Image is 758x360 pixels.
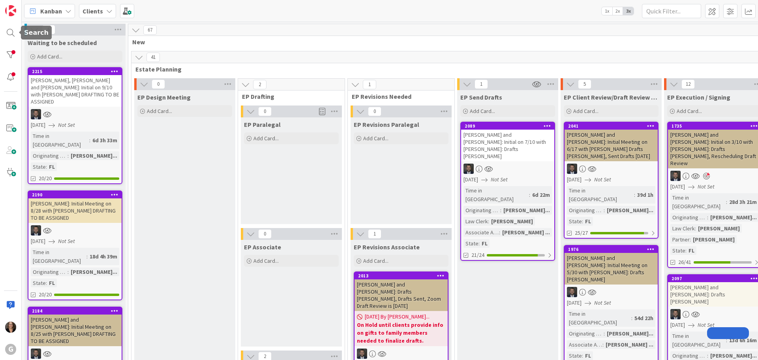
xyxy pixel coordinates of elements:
div: Law Clerk [463,217,488,226]
div: [PERSON_NAME] [691,235,737,244]
div: Time in [GEOGRAPHIC_DATA] [463,186,529,204]
span: 20/20 [39,290,52,299]
span: EP Send Drafts [460,93,502,101]
div: State [463,239,478,248]
div: State [31,279,46,287]
div: 2190[PERSON_NAME]: Initial Meeting on 8/28 with [PERSON_NAME] DRAFTING TO BE ASSIGNED [28,191,122,223]
div: Time in [GEOGRAPHIC_DATA] [567,309,631,327]
div: 6d 22m [530,190,552,199]
span: 6 [42,25,55,34]
span: Add Card... [363,135,388,142]
span: [DATE] [31,121,45,129]
div: State [567,217,582,226]
div: [PERSON_NAME]... [501,206,552,215]
img: JW [357,349,367,359]
img: JW [670,309,681,319]
i: Not Set [58,237,75,245]
a: 2190[PERSON_NAME]: Initial Meeting on 8/28 with [PERSON_NAME] DRAFTING TO BE ASSIGNEDJW[DATE]Not ... [28,190,122,300]
input: Quick Filter... [642,4,701,18]
span: : [604,206,605,215]
div: [PERSON_NAME] and [PERSON_NAME]: Drafts [PERSON_NAME], Drafts Sent, Zoom Draft Review is [DATE] [355,279,448,311]
div: JW [565,287,658,297]
div: Originating Attorney [463,206,500,215]
div: 2184[PERSON_NAME] and [PERSON_NAME]: Initial Meeting on 8/25 with [PERSON_NAME] DRAFTING TO BE AS... [28,307,122,346]
div: 2041 [568,123,658,129]
div: FL [480,239,490,248]
div: [PERSON_NAME] and [PERSON_NAME]: Initial Meeting on 6/17 with [PERSON_NAME] Drafts [PERSON_NAME],... [565,130,658,161]
div: FL [687,246,696,255]
span: 25/27 [575,229,588,237]
span: 3x [623,7,634,15]
div: Originating Attorney [567,206,604,215]
span: [DATE] [670,321,685,329]
img: JW [567,287,577,297]
div: 1976[PERSON_NAME] and [PERSON_NAME]: Initial Meeting on 5/30 with [PERSON_NAME]: Drafts [PERSON_N... [565,246,658,285]
div: G [5,344,16,355]
div: JW [28,109,122,119]
div: 6d 3h 33m [90,136,119,145]
div: Time in [GEOGRAPHIC_DATA] [670,332,726,349]
span: : [685,246,687,255]
img: JW [567,164,577,174]
span: : [726,198,727,206]
span: 1 [475,79,488,89]
span: Waiting to be scheduled [28,39,97,47]
div: Law Clerk [670,224,695,233]
div: State [670,246,685,255]
i: Not Set [594,299,611,306]
span: EP Associate [244,243,281,251]
i: Not Set [594,176,611,183]
div: 2089 [465,123,554,129]
div: FL [47,162,57,171]
span: Add Card... [37,53,62,60]
div: 2190 [28,191,122,198]
div: Originating Attorney [31,268,68,276]
a: 2041[PERSON_NAME] and [PERSON_NAME]: Initial Meeting on 6/17 with [PERSON_NAME] Drafts [PERSON_NA... [564,122,659,239]
span: EP Revisions Associate [354,243,420,251]
div: FL [583,217,593,226]
span: EP Revisions Paralegal [354,121,419,128]
b: Clients [83,7,103,15]
div: Time in [GEOGRAPHIC_DATA] [31,132,89,149]
span: 41 [146,53,160,62]
img: JW [31,349,41,359]
span: EP Drafting [242,92,335,100]
div: Originating Attorney [31,151,68,160]
span: Kanban [40,6,62,16]
span: 2 [253,80,266,89]
div: 2041[PERSON_NAME] and [PERSON_NAME]: Initial Meeting on 6/17 with [PERSON_NAME] Drafts [PERSON_NA... [565,123,658,161]
span: : [86,252,88,261]
span: : [68,151,69,160]
span: : [500,206,501,215]
span: : [478,239,480,248]
i: Not Set [698,183,715,190]
span: : [68,268,69,276]
span: : [46,279,47,287]
div: State [567,351,582,360]
span: 0 [258,107,272,116]
div: FL [47,279,57,287]
span: 12 [681,79,695,89]
div: 1976 [568,247,658,252]
span: 26/41 [678,258,691,266]
div: 2089[PERSON_NAME] and [PERSON_NAME]: Initial on 7/10 with [PERSON_NAME]: Drafts [PERSON_NAME] [461,123,554,161]
div: [PERSON_NAME] [696,224,742,233]
span: : [707,351,708,360]
div: [PERSON_NAME] and [PERSON_NAME]: Initial on 7/10 with [PERSON_NAME]: Drafts [PERSON_NAME] [461,130,554,161]
img: JW [31,109,41,119]
span: : [488,217,489,226]
span: [DATE] [567,175,582,184]
div: [PERSON_NAME] and [PERSON_NAME]: Initial Meeting on 5/30 with [PERSON_NAME]: Drafts [PERSON_NAME] [565,253,658,285]
span: EP Execution / Signing [667,93,730,101]
span: : [46,162,47,171]
span: EP Design Meeting [137,93,191,101]
div: Originating Attorney [670,213,707,222]
span: Add Card... [147,107,172,115]
div: Partner [670,235,690,244]
img: MW [5,322,16,333]
div: 2215 [32,69,122,74]
div: Originating Attorney [567,329,604,338]
span: 5 [578,79,591,89]
div: [PERSON_NAME]... [605,206,655,215]
div: 1976 [565,246,658,253]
